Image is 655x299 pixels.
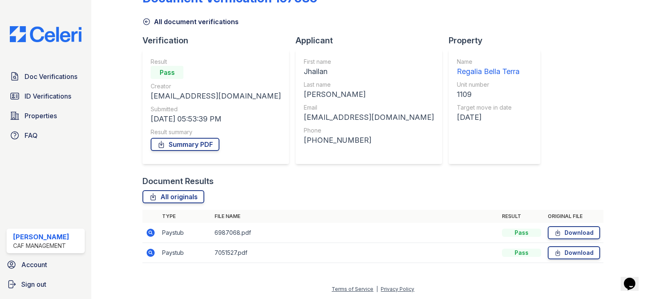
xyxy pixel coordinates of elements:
[304,103,434,112] div: Email
[3,256,88,273] a: Account
[25,91,71,101] span: ID Verifications
[142,35,296,46] div: Verification
[25,130,38,140] span: FAQ
[304,81,434,89] div: Last name
[159,243,211,263] td: Paystub
[151,105,281,113] div: Submitted
[304,58,434,66] div: First name
[457,103,519,112] div: Target move in date
[151,58,281,66] div: Result
[142,17,239,27] a: All document verifications
[159,210,211,223] th: Type
[296,35,449,46] div: Applicant
[21,279,46,289] span: Sign out
[304,66,434,77] div: Jhailan
[457,66,519,77] div: Regalia Bella Terra
[7,88,85,104] a: ID Verifications
[7,108,85,124] a: Properties
[13,232,69,242] div: [PERSON_NAME]
[151,128,281,136] div: Result summary
[21,260,47,270] span: Account
[151,138,219,151] a: Summary PDF
[449,35,547,46] div: Property
[332,286,373,292] a: Terms of Service
[457,112,519,123] div: [DATE]
[457,89,519,100] div: 1109
[151,82,281,90] div: Creator
[304,89,434,100] div: [PERSON_NAME]
[25,111,57,121] span: Properties
[548,226,600,239] a: Download
[25,72,77,81] span: Doc Verifications
[457,58,519,66] div: Name
[457,81,519,89] div: Unit number
[621,266,647,291] iframe: chat widget
[211,243,499,263] td: 7051527.pdf
[304,112,434,123] div: [EMAIL_ADDRESS][DOMAIN_NAME]
[211,210,499,223] th: File name
[457,58,519,77] a: Name Regalia Bella Terra
[544,210,603,223] th: Original file
[548,246,600,259] a: Download
[381,286,414,292] a: Privacy Policy
[142,190,204,203] a: All originals
[151,66,183,79] div: Pass
[13,242,69,250] div: CAF Management
[304,126,434,135] div: Phone
[376,286,378,292] div: |
[151,113,281,125] div: [DATE] 05:53:39 PM
[499,210,544,223] th: Result
[211,223,499,243] td: 6987068.pdf
[7,68,85,85] a: Doc Verifications
[304,135,434,146] div: [PHONE_NUMBER]
[3,276,88,292] a: Sign out
[502,249,541,257] div: Pass
[159,223,211,243] td: Paystub
[502,229,541,237] div: Pass
[142,175,214,187] div: Document Results
[3,26,88,42] img: CE_Logo_Blue-a8612792a0a2168367f1c8372b55b34899dd931a85d93a1a3d3e32e68fde9ad4.png
[7,127,85,144] a: FAQ
[151,90,281,102] div: [EMAIL_ADDRESS][DOMAIN_NAME]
